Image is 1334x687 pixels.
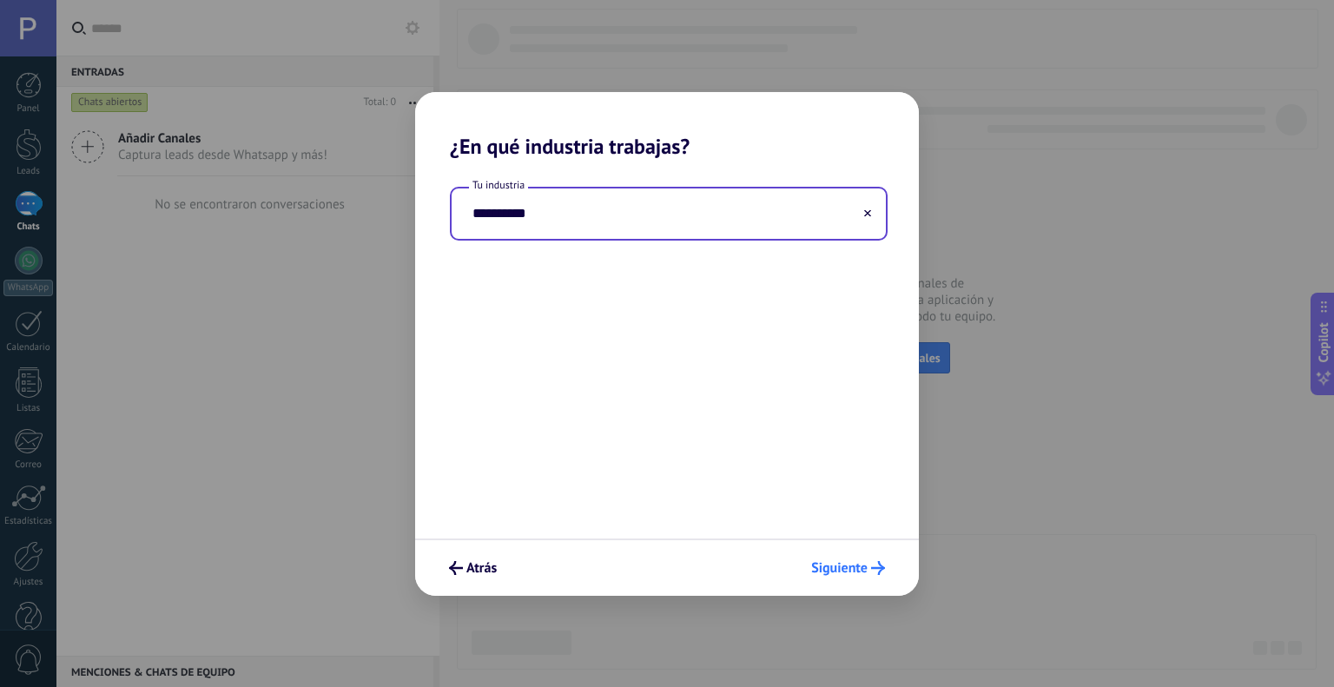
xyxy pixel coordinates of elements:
button: Atrás [441,553,505,583]
button: Siguiente [803,553,893,583]
span: Tu industria [469,178,528,193]
span: Atrás [466,562,497,574]
h2: ¿En qué industria trabajas? [415,92,919,159]
span: Siguiente [811,562,868,574]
